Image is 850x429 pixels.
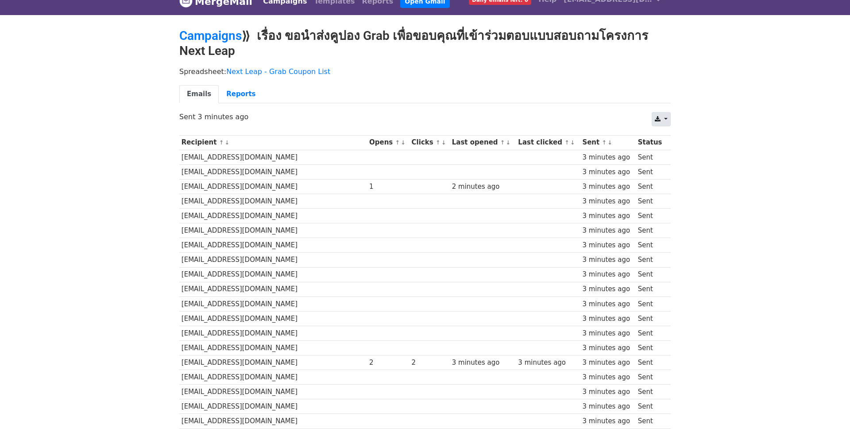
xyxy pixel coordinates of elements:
[179,399,367,414] td: [EMAIL_ADDRESS][DOMAIN_NAME]
[636,414,666,429] td: Sent
[179,267,367,282] td: [EMAIL_ADDRESS][DOMAIN_NAME]
[580,135,636,150] th: Sent
[636,296,666,311] td: Sent
[179,355,367,370] td: [EMAIL_ADDRESS][DOMAIN_NAME]
[179,341,367,355] td: [EMAIL_ADDRESS][DOMAIN_NAME]
[582,152,634,163] div: 3 minutes ago
[369,358,407,368] div: 2
[179,28,242,43] a: Campaigns
[401,139,406,146] a: ↓
[412,358,448,368] div: 2
[179,194,367,209] td: [EMAIL_ADDRESS][DOMAIN_NAME]
[516,135,580,150] th: Last clicked
[582,328,634,339] div: 3 minutes ago
[219,85,263,103] a: Reports
[226,67,330,76] a: Next Leap - Grab Coupon List
[410,135,450,150] th: Clicks
[179,164,367,179] td: [EMAIL_ADDRESS][DOMAIN_NAME]
[179,209,367,223] td: [EMAIL_ADDRESS][DOMAIN_NAME]
[582,211,634,221] div: 3 minutes ago
[179,67,671,76] p: Spreadsheet:
[224,139,229,146] a: ↓
[179,223,367,238] td: [EMAIL_ADDRESS][DOMAIN_NAME]
[179,112,671,121] p: Sent 3 minutes ago
[582,358,634,368] div: 3 minutes ago
[636,355,666,370] td: Sent
[636,209,666,223] td: Sent
[636,194,666,209] td: Sent
[582,314,634,324] div: 3 minutes ago
[369,182,407,192] div: 1
[582,343,634,353] div: 3 minutes ago
[636,179,666,194] td: Sent
[607,139,612,146] a: ↓
[506,139,511,146] a: ↓
[179,296,367,311] td: [EMAIL_ADDRESS][DOMAIN_NAME]
[582,226,634,236] div: 3 minutes ago
[806,386,850,429] iframe: Chat Widget
[636,326,666,340] td: Sent
[636,150,666,164] td: Sent
[179,150,367,164] td: [EMAIL_ADDRESS][DOMAIN_NAME]
[179,370,367,385] td: [EMAIL_ADDRESS][DOMAIN_NAME]
[636,223,666,238] td: Sent
[179,85,219,103] a: Emails
[602,139,607,146] a: ↑
[636,282,666,296] td: Sent
[179,179,367,194] td: [EMAIL_ADDRESS][DOMAIN_NAME]
[582,182,634,192] div: 3 minutes ago
[636,238,666,253] td: Sent
[179,282,367,296] td: [EMAIL_ADDRESS][DOMAIN_NAME]
[582,269,634,280] div: 3 minutes ago
[179,238,367,253] td: [EMAIL_ADDRESS][DOMAIN_NAME]
[179,253,367,267] td: [EMAIL_ADDRESS][DOMAIN_NAME]
[582,372,634,382] div: 3 minutes ago
[582,196,634,207] div: 3 minutes ago
[636,341,666,355] td: Sent
[582,284,634,294] div: 3 minutes ago
[179,414,367,429] td: [EMAIL_ADDRESS][DOMAIN_NAME]
[219,139,224,146] a: ↑
[636,399,666,414] td: Sent
[582,299,634,309] div: 3 minutes ago
[582,240,634,250] div: 3 minutes ago
[570,139,575,146] a: ↓
[636,164,666,179] td: Sent
[500,139,505,146] a: ↑
[582,387,634,397] div: 3 minutes ago
[367,135,410,150] th: Opens
[636,267,666,282] td: Sent
[441,139,446,146] a: ↓
[636,370,666,385] td: Sent
[636,385,666,399] td: Sent
[636,311,666,326] td: Sent
[582,402,634,412] div: 3 minutes ago
[582,167,634,177] div: 3 minutes ago
[395,139,400,146] a: ↑
[179,385,367,399] td: [EMAIL_ADDRESS][DOMAIN_NAME]
[582,255,634,265] div: 3 minutes ago
[636,135,666,150] th: Status
[179,326,367,340] td: [EMAIL_ADDRESS][DOMAIN_NAME]
[179,135,367,150] th: Recipient
[518,358,578,368] div: 3 minutes ago
[582,416,634,426] div: 3 minutes ago
[450,135,516,150] th: Last opened
[179,311,367,326] td: [EMAIL_ADDRESS][DOMAIN_NAME]
[564,139,569,146] a: ↑
[179,28,671,58] h2: ⟫ เรื่อง ขอนำส่งคูปอง Grab เพื่อขอบคุณที่เข้าร่วมตอบแบบสอบถามโครงการ Next Leap
[436,139,440,146] a: ↑
[452,358,514,368] div: 3 minutes ago
[452,182,514,192] div: 2 minutes ago
[636,253,666,267] td: Sent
